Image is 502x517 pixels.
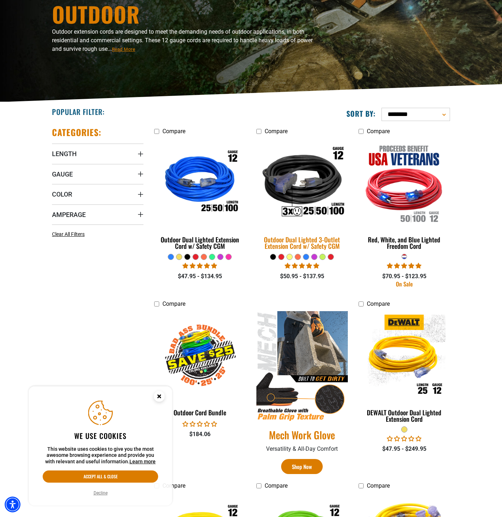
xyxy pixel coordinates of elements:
[367,300,390,307] span: Compare
[162,300,185,307] span: Compare
[52,107,105,116] h2: Popular Filter:
[154,311,246,420] a: Outdoor Cord Bundle Outdoor Cord Bundle
[162,128,185,135] span: Compare
[52,190,72,198] span: Color
[285,262,319,269] span: 4.80 stars
[359,409,450,422] div: DEWALT Outdoor Dual Lighted Extension Cord
[359,314,449,397] img: DEWALT Outdoor Dual Lighted Extension Cord
[154,272,246,281] div: $47.95 - $134.95
[359,445,450,453] div: $47.95 - $249.95
[52,170,73,178] span: Gauge
[346,109,376,118] label: Sort by:
[155,142,245,224] img: Outdoor Dual Lighted Extension Cord w/ Safety CGM
[52,164,143,184] summary: Gauge
[256,236,348,249] div: Outdoor Dual Lighted 3-Outlet Extension Cord w/ Safety CGM
[256,272,348,281] div: $50.95 - $137.95
[256,138,348,253] a: Outdoor Dual Lighted 3-Outlet Extension Cord w/ Safety CGM Outdoor Dual Lighted 3-Outlet Extensio...
[112,47,135,52] span: Read More
[367,482,390,489] span: Compare
[146,386,172,409] button: Close this option
[281,459,323,474] a: Shop Now
[154,430,246,439] div: $184.06
[154,409,246,416] div: Outdoor Cord Bundle
[52,231,85,237] span: Clear All Filters
[359,138,450,253] a: Red, White, and Blue Lighted Freedom Cord Red, White, and Blue Lighted Freedom Cord
[52,127,101,138] h2: Categories:
[5,497,20,512] div: Accessibility Menu
[43,431,158,440] h2: We use cookies
[256,429,348,441] a: Mech Work Glove
[387,262,421,269] span: 5.00 stars
[359,281,450,287] div: On Sale
[43,470,158,483] button: Accept all & close
[154,138,246,253] a: Outdoor Dual Lighted Extension Cord w/ Safety CGM Outdoor Dual Lighted Extension Cord w/ Safety CGM
[265,128,288,135] span: Compare
[29,386,172,506] aside: Cookie Consent
[129,459,156,464] a: This website uses cookies to give you the most awesome browsing experience and provide you with r...
[52,150,77,158] span: Length
[359,142,449,224] img: Red, White, and Blue Lighted Freedom Cord
[52,28,313,52] span: Outdoor extension cords are designed to meet the demanding needs of outdoor applications, in both...
[265,482,288,489] span: Compare
[52,204,143,224] summary: Amperage
[155,314,245,397] img: Outdoor Cord Bundle
[52,3,314,25] h1: Outdoor
[183,421,217,427] span: 0.00 stars
[43,446,158,465] p: This website uses cookies to give you the most awesome browsing experience and provide you with r...
[252,137,352,229] img: Outdoor Dual Lighted 3-Outlet Extension Cord w/ Safety CGM
[359,236,450,249] div: Red, White, and Blue Lighted Freedom Cord
[52,184,143,204] summary: Color
[52,231,87,238] a: Clear All Filters
[359,311,450,426] a: DEWALT Outdoor Dual Lighted Extension Cord DEWALT Outdoor Dual Lighted Extension Cord
[162,482,185,489] span: Compare
[183,262,217,269] span: 4.81 stars
[256,445,348,453] p: Versatility & All-Day Comfort
[52,211,86,219] span: Amperage
[154,236,246,249] div: Outdoor Dual Lighted Extension Cord w/ Safety CGM
[359,272,450,281] div: $70.95 - $123.95
[256,311,348,422] img: Mech Work Glove
[91,489,110,497] button: Decline
[367,128,390,135] span: Compare
[387,435,421,442] span: 0.00 stars
[52,144,143,164] summary: Length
